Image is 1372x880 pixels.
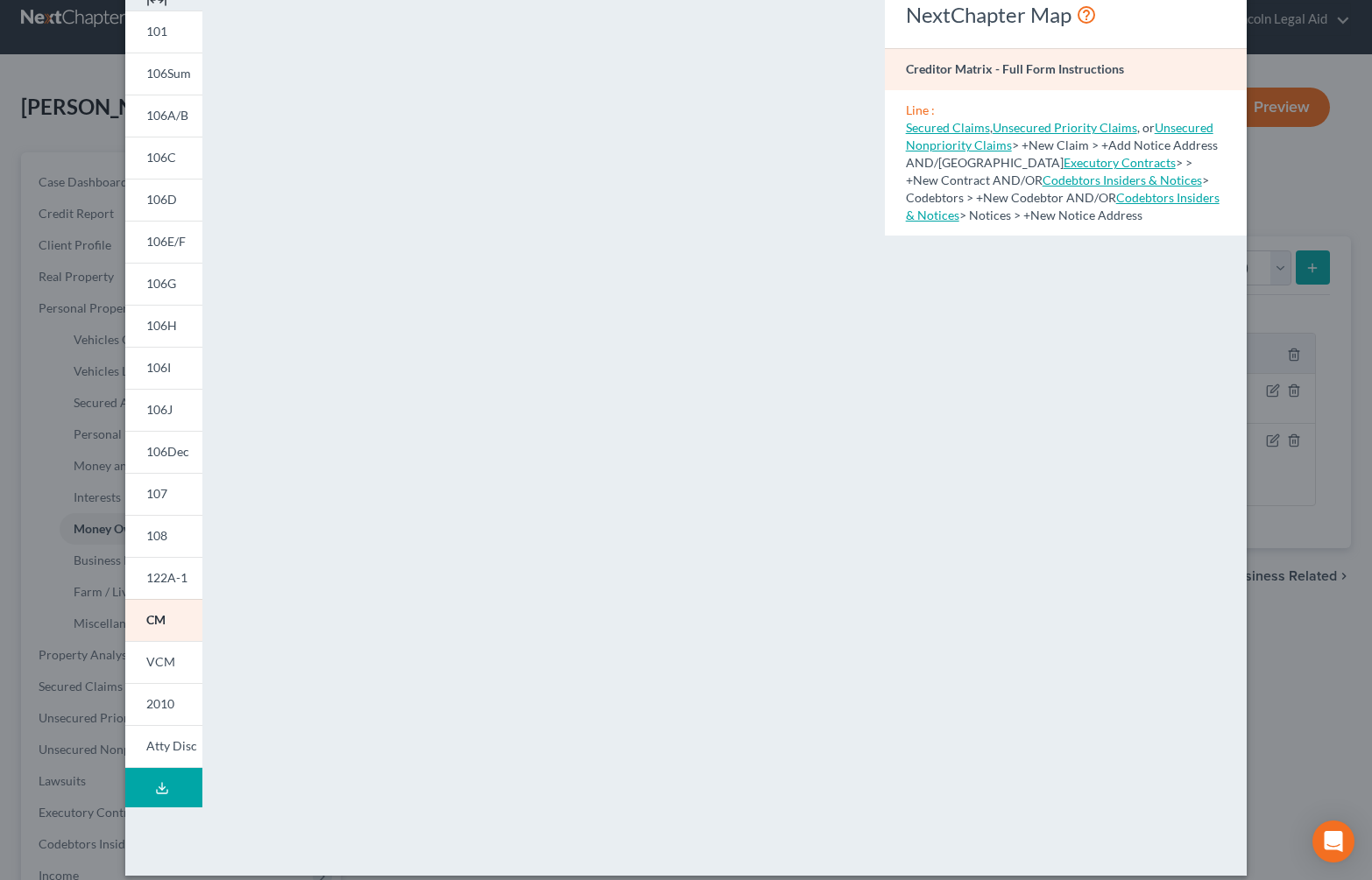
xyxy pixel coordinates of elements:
[906,155,1192,187] span: > > +New Contract AND/OR
[125,95,202,137] a: 106A/B
[125,11,202,53] a: 101
[146,444,189,459] span: 106Dec
[146,570,187,585] span: 122A-1
[125,515,202,557] a: 108
[146,486,167,501] span: 107
[125,641,202,683] a: VCM
[125,473,202,515] a: 107
[146,654,175,669] span: VCM
[146,66,191,81] span: 106Sum
[906,190,1220,222] span: > Notices > +New Notice Address
[146,402,173,417] span: 106J
[146,528,167,543] span: 108
[906,120,1213,152] a: Unsecured Nonpriority Claims
[146,360,171,375] span: 106I
[906,172,1209,205] span: > Codebtors > +New Codebtor AND/OR
[1064,155,1176,170] a: Executory Contracts
[146,234,186,249] span: 106E/F
[125,137,202,179] a: 106C
[125,725,202,768] a: Atty Disc
[906,190,1220,222] a: Codebtors Insiders & Notices
[125,263,202,305] a: 106G
[146,612,166,627] span: CM
[1312,820,1354,862] div: Open Intercom Messenger
[993,120,1137,135] a: Unsecured Priority Claims
[234,4,852,857] iframe: <object ng-attr-data='[URL][DOMAIN_NAME]' type='application/pdf' width='100%' height='975px'></ob...
[906,120,990,135] a: Secured Claims
[125,305,202,347] a: 106H
[146,192,177,207] span: 106D
[125,221,202,263] a: 106E/F
[906,120,1218,170] span: > +New Claim > +Add Notice Address AND/[GEOGRAPHIC_DATA]
[125,557,202,599] a: 122A-1
[906,61,1124,76] strong: Creditor Matrix - Full Form Instructions
[146,276,176,291] span: 106G
[146,696,174,711] span: 2010
[125,347,202,389] a: 106I
[906,1,1226,29] div: NextChapter Map
[146,150,176,165] span: 106C
[906,120,993,135] span: ,
[146,318,177,333] span: 106H
[125,53,202,95] a: 106Sum
[146,738,197,753] span: Atty Disc
[146,108,188,123] span: 106A/B
[125,179,202,221] a: 106D
[993,120,1155,135] span: , or
[125,599,202,641] a: CM
[125,683,202,725] a: 2010
[1043,172,1202,187] a: Codebtors Insiders & Notices
[906,102,935,117] span: Line :
[146,24,167,39] span: 101
[125,431,202,473] a: 106Dec
[125,389,202,431] a: 106J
